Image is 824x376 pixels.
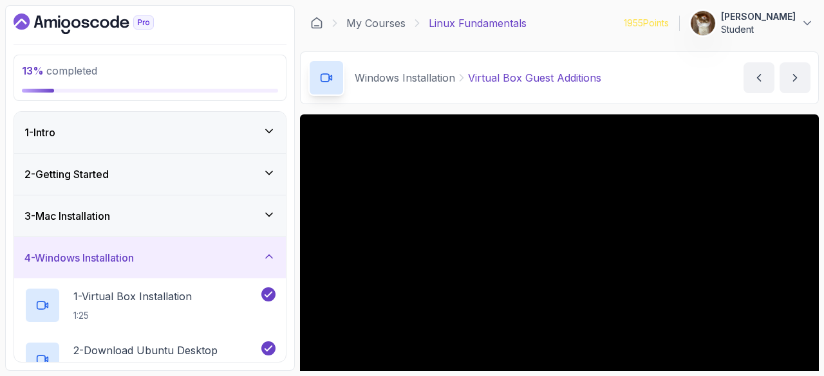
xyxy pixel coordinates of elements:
[355,70,455,85] p: Windows Installation
[73,289,192,304] p: 1 - Virtual Box Installation
[744,62,774,93] button: previous content
[14,112,286,153] button: 1-Intro
[468,70,601,85] p: Virtual Box Guest Additions
[346,15,406,31] a: My Courses
[14,237,286,278] button: 4-Windows Installation
[780,62,810,93] button: next content
[14,154,286,195] button: 2-Getting Started
[24,287,276,323] button: 1-Virtual Box Installation1:25
[22,64,44,77] span: 13 %
[73,309,192,322] p: 1:25
[721,10,796,23] p: [PERSON_NAME]
[24,125,55,140] h3: 1 - Intro
[690,10,814,36] button: user profile image[PERSON_NAME]Student
[14,195,286,237] button: 3-Mac Installation
[73,343,218,358] p: 2 - Download Ubuntu Desktop
[22,64,97,77] span: completed
[624,17,669,30] p: 1955 Points
[24,208,110,224] h3: 3 - Mac Installation
[721,23,796,36] p: Student
[24,250,134,265] h3: 4 - Windows Installation
[691,11,715,35] img: user profile image
[24,166,109,182] h3: 2 - Getting Started
[310,17,323,30] a: Dashboard
[429,15,527,31] p: Linux Fundamentals
[14,13,183,34] a: Dashboard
